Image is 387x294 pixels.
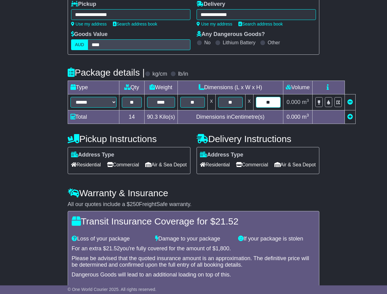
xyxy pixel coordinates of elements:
[307,98,309,103] sup: 3
[204,40,210,46] label: No
[153,71,167,77] label: kg/cm
[178,71,188,77] label: lb/in
[178,110,283,124] td: Dimensions in Centimetre(s)
[71,31,108,38] label: Goods Value
[113,22,157,26] a: Search address book
[119,110,144,124] td: 14
[197,22,232,26] a: Use my address
[69,236,152,242] div: Loss of your package
[307,113,309,117] sup: 3
[68,67,145,77] h4: Package details |
[71,39,88,50] label: AUD
[144,110,178,124] td: Kilo(s)
[200,152,243,158] label: Address Type
[207,94,215,110] td: x
[72,216,316,226] h4: Transit Insurance Coverage for $
[68,134,190,144] h4: Pickup Instructions
[68,81,119,94] td: Type
[145,160,187,169] span: Air & Sea Depot
[347,99,353,105] a: Remove this item
[106,245,120,252] span: 21.52
[68,110,119,124] td: Total
[68,287,157,292] span: © One World Courier 2025. All rights reserved.
[286,114,300,120] span: 0.000
[286,99,300,105] span: 0.000
[72,245,316,252] div: For an extra $ you're fully covered for the amount of $ .
[178,81,283,94] td: Dimensions (L x W x H)
[119,81,144,94] td: Qty
[71,160,101,169] span: Residential
[347,114,353,120] a: Add new item
[107,160,139,169] span: Commercial
[152,236,235,242] div: Damage to your package
[268,40,280,46] label: Other
[238,22,283,26] a: Search address book
[245,94,253,110] td: x
[68,188,320,198] h4: Warranty & Insurance
[302,99,309,105] span: m
[71,152,114,158] label: Address Type
[68,201,320,208] div: All our quotes include a $ FreightSafe warranty.
[130,201,139,207] span: 250
[215,216,238,226] span: 21.52
[274,160,316,169] span: Air & Sea Depot
[283,81,312,94] td: Volume
[236,160,268,169] span: Commercial
[147,114,158,120] span: 90.3
[215,245,229,252] span: 1,800
[197,134,319,144] h4: Delivery Instructions
[72,272,316,278] div: Dangerous Goods will lead to an additional loading on top of this.
[72,255,316,268] div: Please be advised that the quoted insurance amount is an approximation. The definitive price will...
[200,160,230,169] span: Residential
[235,236,318,242] div: If your package is stolen
[144,81,178,94] td: Weight
[71,1,96,8] label: Pickup
[71,22,107,26] a: Use my address
[197,1,225,8] label: Delivery
[223,40,256,46] label: Lithium Battery
[302,114,309,120] span: m
[197,31,265,38] label: Any Dangerous Goods?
